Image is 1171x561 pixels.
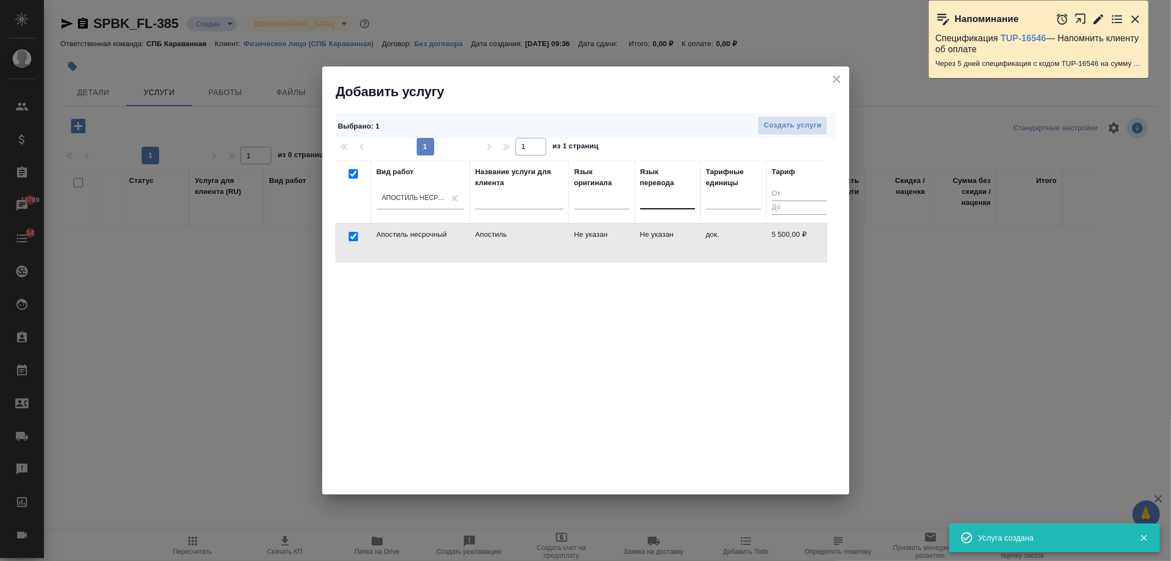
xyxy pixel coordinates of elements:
[1056,13,1069,26] button: Отложить
[475,166,563,188] div: Название услуги для клиента
[336,83,849,101] h2: Добавить услугу
[935,58,1142,69] p: Через 5 дней спецификация с кодом TUP-16546 на сумму 100926.66 RUB будет просрочена
[978,532,1123,543] div: Услуга создана
[955,14,1019,25] p: Напоминание
[475,229,563,240] p: Апостиль
[772,187,827,201] input: От
[382,194,446,203] div: Апостиль несрочный
[706,166,761,188] div: Тарифные единицы
[569,224,635,262] td: Не указан
[553,140,599,155] span: из 1 страниц
[574,166,629,188] div: Язык оригинала
[828,71,845,87] button: close
[1129,13,1142,26] button: Закрыть
[635,224,701,262] td: Не указан
[377,166,414,177] div: Вид работ
[1111,13,1124,26] button: Перейти в todo
[758,116,827,135] button: Создать услуги
[1092,13,1105,26] button: Редактировать
[935,33,1142,55] p: Спецификация — Напомнить клиенту об оплате
[1133,533,1155,543] button: Закрыть
[766,224,832,262] td: 5 500,00 ₽
[772,201,827,214] input: До
[701,224,766,262] td: док.
[1001,34,1046,43] a: TUP-16546
[764,119,821,132] span: Создать услуги
[772,166,795,177] div: Тариф
[1074,7,1087,31] button: Открыть в новой вкладке
[640,166,695,188] div: Язык перевода
[377,229,464,240] p: Апостиль несрочный
[338,122,380,130] span: Выбрано : 1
